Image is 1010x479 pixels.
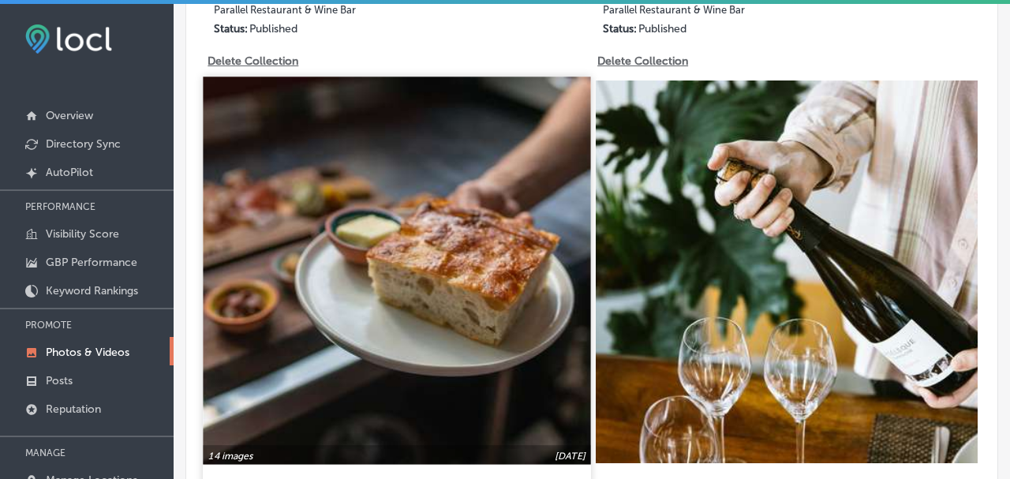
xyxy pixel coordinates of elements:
[46,346,129,359] p: Photos & Videos
[46,227,119,241] p: Visibility Score
[603,22,637,36] p: Status:
[597,54,686,68] p: Delete Collection
[203,77,590,465] img: Collection thumbnail
[208,451,252,462] p: 14 images
[208,54,297,68] p: Delete Collection
[25,24,112,54] img: fda3e92497d09a02dc62c9cd864e3231.png
[596,80,978,462] img: Collection thumbnail
[46,137,121,151] p: Directory Sync
[46,256,137,269] p: GBP Performance
[46,109,93,122] p: Overview
[249,22,297,36] p: Published
[555,451,585,462] p: [DATE]
[46,374,73,387] p: Posts
[214,22,248,36] p: Status:
[603,4,754,22] label: Parallel Restaurant & Wine Bar
[214,4,365,22] label: Parallel Restaurant & Wine Bar
[46,284,138,298] p: Keyword Rankings
[46,166,93,179] p: AutoPilot
[638,22,686,36] p: Published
